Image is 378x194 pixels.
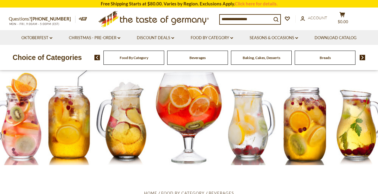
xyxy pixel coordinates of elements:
[9,15,75,23] p: Questions?
[320,55,331,60] a: Breads
[191,35,233,41] a: Food By Category
[137,35,174,41] a: Discount Deals
[31,16,71,21] a: [PHONE_NUMBER]
[189,55,206,60] a: Beverages
[9,22,60,26] span: MON - FRI, 9:00AM - 5:00PM (EST)
[308,15,327,20] span: Account
[338,19,348,24] span: $0.00
[21,35,52,41] a: Oktoberfest
[69,35,120,41] a: Christmas - PRE-ORDER
[333,12,352,27] button: $0.00
[94,55,100,60] img: previous arrow
[243,55,280,60] a: Baking, Cakes, Desserts
[360,55,365,60] img: next arrow
[300,15,327,21] a: Account
[235,1,278,6] a: Click here for details.
[250,35,298,41] a: Seasons & Occasions
[120,55,148,60] a: Food By Category
[315,35,357,41] a: Download Catalog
